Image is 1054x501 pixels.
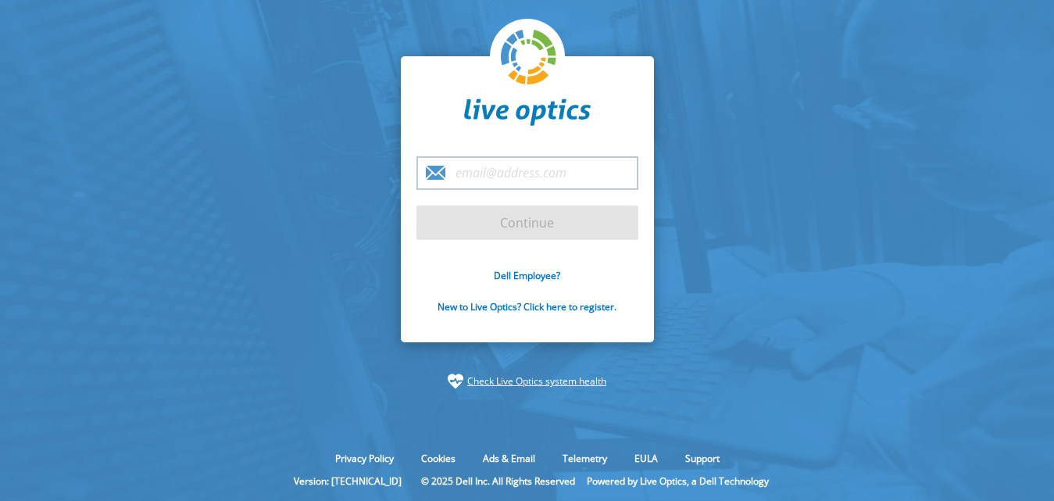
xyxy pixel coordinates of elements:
[501,30,557,86] img: liveoptics-logo.svg
[551,452,619,465] a: Telemetry
[587,474,769,488] li: Powered by Live Optics, a Dell Technology
[286,474,409,488] li: Version: [TECHNICAL_ID]
[416,156,638,190] input: email@address.com
[673,452,731,465] a: Support
[467,374,606,389] a: Check Live Optics system health
[409,452,467,465] a: Cookies
[623,452,670,465] a: EULA
[464,98,591,127] img: liveoptics-word.svg
[438,300,616,313] a: New to Live Optics? Click here to register.
[323,452,406,465] a: Privacy Policy
[448,374,463,389] img: status-check-icon.svg
[494,269,560,282] a: Dell Employee?
[413,474,583,488] li: © 2025 Dell Inc. All Rights Reserved
[471,452,547,465] a: Ads & Email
